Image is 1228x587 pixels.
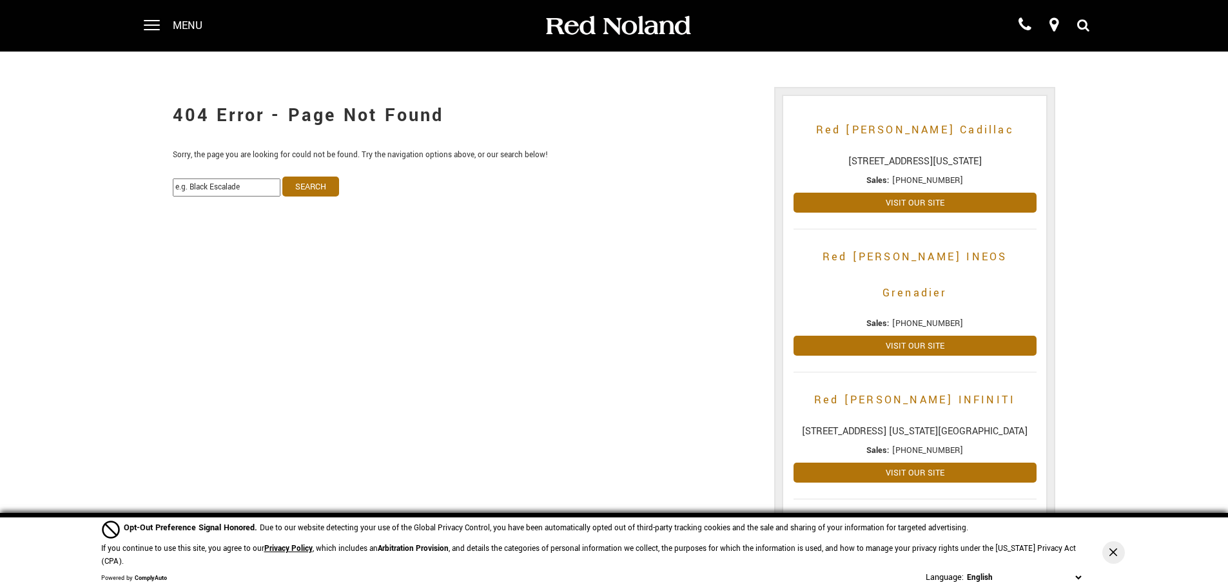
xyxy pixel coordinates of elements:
[794,193,1037,213] a: Visit Our Site
[964,571,1084,584] select: Language Select
[926,573,964,582] div: Language:
[173,90,755,142] h1: 404 Error - Page Not Found
[101,543,1076,567] p: If you continue to use this site, you agree to our , which includes an , and details the categori...
[264,543,313,554] a: Privacy Policy
[892,175,963,186] span: [PHONE_NUMBER]
[173,178,280,197] input: e.g. Black Escalade
[794,509,1037,581] a: Land Rover [US_STATE][GEOGRAPHIC_DATA]
[794,382,1037,418] a: Red [PERSON_NAME] INFINITI
[543,15,692,37] img: Red Noland Auto Group
[892,445,963,456] span: [PHONE_NUMBER]
[866,318,890,329] strong: Sales:
[135,574,167,582] a: ComplyAuto
[794,336,1037,356] a: Visit Our Site
[1102,541,1125,564] button: Close Button
[378,543,449,554] strong: Arbitration Provision
[101,575,167,582] div: Powered by
[794,239,1037,311] a: Red [PERSON_NAME] INEOS Grenadier
[794,463,1037,483] a: Visit Our Site
[866,175,890,186] strong: Sales:
[892,318,963,329] span: [PHONE_NUMBER]
[163,77,765,203] div: Sorry, the page you are looking for could not be found. Try the navigation options above, or our ...
[794,425,1037,438] span: [STREET_ADDRESS] [US_STATE][GEOGRAPHIC_DATA]
[124,521,968,535] div: Due to our website detecting your use of the Global Privacy Control, you have been automatically ...
[794,155,1037,168] span: [STREET_ADDRESS][US_STATE]
[866,445,890,456] strong: Sales:
[124,522,260,534] span: Opt-Out Preference Signal Honored .
[794,112,1037,148] a: Red [PERSON_NAME] Cadillac
[282,177,339,197] input: Search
